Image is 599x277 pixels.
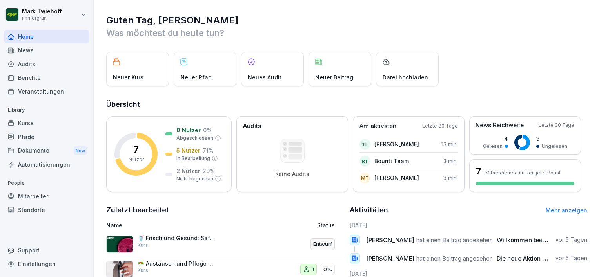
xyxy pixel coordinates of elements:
h2: Übersicht [106,99,587,110]
p: 2 Nutzer [176,167,200,175]
img: ihtmn1velqizc1io379z6vw2.png [106,236,133,253]
p: Neuer Kurs [113,73,143,81]
a: DokumenteNew [4,144,89,158]
a: Veranstaltungen [4,85,89,98]
div: Dokumente [4,144,89,158]
h1: Guten Tag, [PERSON_NAME] [106,14,587,27]
a: Mitarbeiter [4,189,89,203]
p: 71 % [203,146,214,155]
div: Support [4,243,89,257]
div: TL [359,139,370,150]
p: Abgeschlossen [176,135,213,142]
p: Letzte 30 Tage [539,122,574,129]
p: Kurs [138,267,148,274]
p: Nutzer [129,156,144,163]
a: 🥤 Frisch und Gesund: Saftzubereitung bei immergrünKursEntwurf [106,232,344,257]
a: Einstellungen [4,257,89,271]
p: Audits [243,122,261,131]
p: Keine Audits [275,171,309,178]
p: 13 min. [441,140,458,148]
a: Automatisierungen [4,158,89,171]
p: Library [4,104,89,116]
h3: 7 [476,165,481,178]
p: Neues Audit [248,73,281,81]
p: Bounti Team [374,157,409,165]
a: Kurse [4,116,89,130]
p: immergrün [22,15,62,21]
p: 1 [312,266,314,273]
p: vor 5 Tagen [555,254,587,262]
p: 29 % [203,167,215,175]
p: 3 min. [443,174,458,182]
p: Name [106,221,252,229]
p: Mitarbeitende nutzen jetzt Bounti [485,170,562,176]
p: Nicht begonnen [176,175,213,182]
p: Gelesen [483,143,503,150]
p: [PERSON_NAME] [374,174,419,182]
div: New [74,146,87,155]
a: Pfade [4,130,89,144]
p: 3 min. [443,157,458,165]
h6: [DATE] [350,221,588,229]
span: [PERSON_NAME] [366,236,414,244]
div: MT [359,173,370,183]
p: 0 Nutzer [176,126,201,134]
p: 🥤 Frisch und Gesund: Saftzubereitung bei immergrün [138,235,216,242]
p: Kurs [138,242,148,249]
p: 0% [323,266,332,273]
p: Neuer Pfad [180,73,212,81]
p: 7 [133,145,139,155]
p: 5 Nutzer [176,146,200,155]
span: hat einen Beitrag angesehen [416,236,493,244]
p: vor 5 Tagen [555,236,587,244]
a: Audits [4,57,89,71]
p: Neuer Beitrag [315,73,353,81]
p: Datei hochladen [383,73,428,81]
a: Home [4,30,89,43]
a: Mehr anzeigen [546,207,587,214]
p: News Reichweite [476,121,524,130]
h2: Zuletzt bearbeitet [106,205,344,216]
div: BT [359,156,370,167]
a: Berichte [4,71,89,85]
p: Status [317,221,335,229]
p: People [4,177,89,189]
p: Ungelesen [542,143,567,150]
p: Letzte 30 Tage [422,122,458,130]
p: 0 % [203,126,212,134]
p: Am aktivsten [359,122,396,131]
h2: Aktivitäten [350,205,388,216]
p: 🥗 Austausch und Pflege von Saladetten-Dichtungen [138,260,216,267]
a: News [4,43,89,57]
p: Mark Twiehoff [22,8,62,15]
p: Was möchtest du heute tun? [106,27,587,39]
p: Entwurf [313,240,332,248]
a: Standorte [4,203,89,217]
p: In Bearbeitung [176,155,210,162]
p: [PERSON_NAME] [374,140,419,148]
span: [PERSON_NAME] [366,255,414,262]
p: 4 [483,135,508,143]
p: 3 [536,135,567,143]
span: hat einen Beitrag angesehen [416,255,493,262]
